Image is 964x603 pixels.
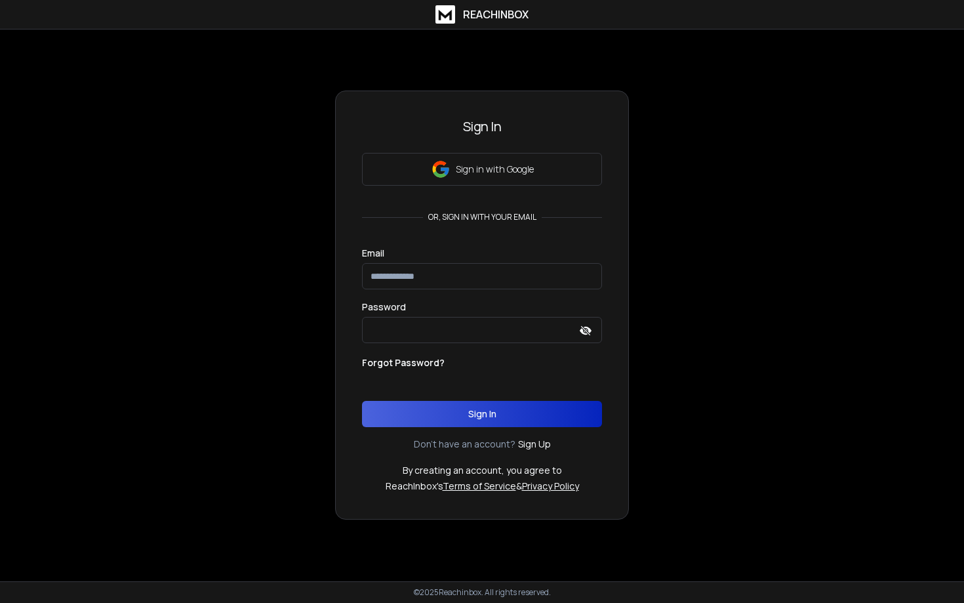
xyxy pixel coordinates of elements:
[522,480,579,492] a: Privacy Policy
[463,7,529,22] h1: ReachInbox
[362,249,384,258] label: Email
[362,153,602,186] button: Sign in with Google
[443,480,516,492] a: Terms of Service
[435,5,455,24] img: logo
[414,438,515,451] p: Don't have an account?
[386,480,579,493] p: ReachInbox's &
[362,356,445,369] p: Forgot Password?
[414,587,551,598] p: © 2025 Reachinbox. All rights reserved.
[362,401,602,427] button: Sign In
[362,302,406,312] label: Password
[518,438,551,451] a: Sign Up
[403,464,562,477] p: By creating an account, you agree to
[423,212,542,222] p: or, sign in with your email
[456,163,534,176] p: Sign in with Google
[435,5,529,24] a: ReachInbox
[362,117,602,136] h3: Sign In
